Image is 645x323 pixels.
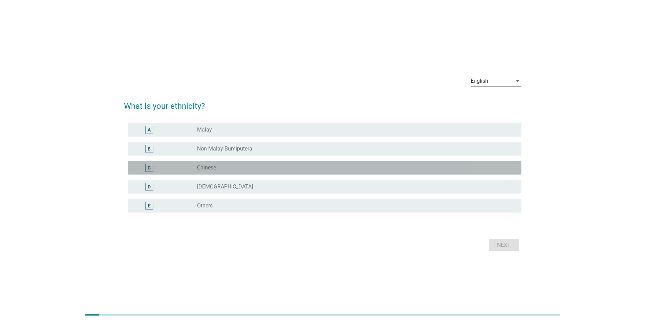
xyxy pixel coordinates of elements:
label: Malay [197,126,212,133]
h2: What is your ethnicity? [124,93,521,112]
div: B [148,145,151,152]
label: Others [197,202,213,209]
label: Non-Malay Bumiputera [197,145,252,152]
div: A [148,126,151,133]
div: E [148,202,151,209]
div: English [471,78,488,84]
i: arrow_drop_down [513,77,521,85]
label: Chinese [197,164,216,171]
div: D [148,183,151,190]
label: [DEMOGRAPHIC_DATA] [197,183,253,190]
div: C [148,164,151,171]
